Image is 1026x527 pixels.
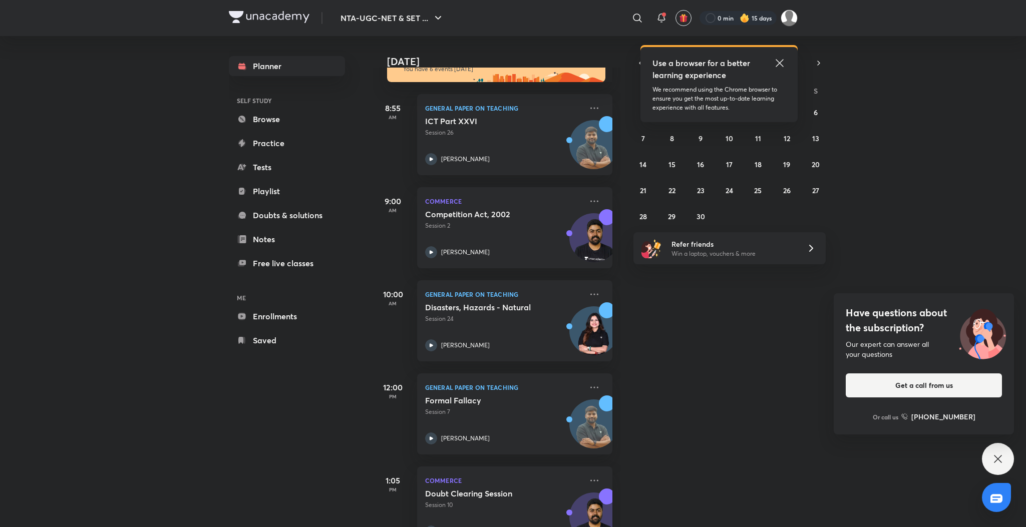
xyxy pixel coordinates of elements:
h5: Competition Act, 2002 [425,209,550,219]
button: September 15, 2025 [664,156,680,172]
h4: Have questions about the subscription? [846,305,1002,335]
abbr: September 18, 2025 [755,160,762,169]
p: PM [373,393,413,399]
p: General Paper on Teaching [425,381,582,393]
abbr: September 21, 2025 [640,186,646,195]
button: September 20, 2025 [808,156,824,172]
a: Doubts & solutions [229,205,345,225]
p: Commerce [425,474,582,486]
h5: Use a browser for a better learning experience [652,57,752,81]
a: Saved [229,330,345,350]
p: [PERSON_NAME] [441,248,490,257]
a: Planner [229,56,345,76]
p: Session 2 [425,221,582,230]
button: September 11, 2025 [750,130,766,146]
abbr: September 11, 2025 [755,134,761,143]
abbr: September 26, 2025 [783,186,791,195]
img: referral [641,238,661,258]
a: Enrollments [229,306,345,326]
p: AM [373,300,413,306]
button: September 17, 2025 [721,156,737,172]
abbr: September 15, 2025 [668,160,675,169]
img: Sakshi Nath [781,10,798,27]
button: September 19, 2025 [779,156,795,172]
abbr: September 13, 2025 [812,134,819,143]
h4: [DATE] [387,56,622,68]
button: avatar [675,10,692,26]
h6: SELF STUDY [229,92,345,109]
button: September 22, 2025 [664,182,680,198]
abbr: September 22, 2025 [668,186,675,195]
img: streak [740,13,750,23]
button: NTA-UGC-NET & SET ... [334,8,450,28]
abbr: September 19, 2025 [783,160,790,169]
a: Playlist [229,181,345,201]
p: Commerce [425,195,582,207]
a: Browse [229,109,345,129]
abbr: September 6, 2025 [814,108,818,117]
abbr: September 8, 2025 [670,134,674,143]
p: [PERSON_NAME] [441,155,490,164]
img: avatar [679,14,688,23]
abbr: September 10, 2025 [726,134,733,143]
button: Get a call from us [846,373,1002,397]
abbr: September 9, 2025 [699,134,703,143]
p: You have 6 events [DATE] [403,65,596,73]
button: September 16, 2025 [693,156,709,172]
a: Tests [229,157,345,177]
h5: 10:00 [373,288,413,300]
p: Session 24 [425,314,582,323]
button: September 12, 2025 [779,130,795,146]
p: [PERSON_NAME] [441,434,490,443]
abbr: September 23, 2025 [697,186,705,195]
abbr: September 30, 2025 [697,212,705,221]
img: ttu_illustration_new.svg [951,305,1014,359]
a: [PHONE_NUMBER] [901,411,975,422]
p: General Paper on Teaching [425,288,582,300]
h6: ME [229,289,345,306]
h5: Formal Fallacy [425,395,550,405]
p: General Paper on Teaching [425,102,582,114]
img: Avatar [570,312,618,360]
p: Session 26 [425,128,582,137]
p: AM [373,114,413,120]
abbr: September 16, 2025 [697,160,704,169]
button: September 13, 2025 [808,130,824,146]
a: Free live classes [229,253,345,273]
abbr: September 29, 2025 [668,212,675,221]
abbr: September 28, 2025 [639,212,647,221]
button: September 28, 2025 [635,208,651,224]
button: September 8, 2025 [664,130,680,146]
abbr: September 12, 2025 [784,134,790,143]
abbr: September 25, 2025 [754,186,762,195]
button: September 21, 2025 [635,182,651,198]
p: We recommend using the Chrome browser to ensure you get the most up-to-date learning experience w... [652,85,786,112]
button: September 29, 2025 [664,208,680,224]
h5: Disasters, Hazards - Natural [425,302,550,312]
h6: [PHONE_NUMBER] [911,411,975,422]
h5: 1:05 [373,474,413,486]
img: Avatar [570,405,618,453]
button: September 6, 2025 [808,104,824,120]
h5: ICT Part XXVI [425,116,550,126]
h5: Doubt Clearing Session [425,488,550,498]
h5: 9:00 [373,195,413,207]
abbr: September 7, 2025 [641,134,645,143]
div: Our expert can answer all your questions [846,339,1002,359]
button: September 24, 2025 [721,182,737,198]
p: Session 10 [425,500,582,509]
button: September 30, 2025 [693,208,709,224]
p: [PERSON_NAME] [441,341,490,350]
img: Company Logo [229,11,309,23]
button: September 9, 2025 [693,130,709,146]
img: Avatar [570,219,618,267]
abbr: Saturday [814,86,818,96]
button: September 27, 2025 [808,182,824,198]
a: Company Logo [229,11,309,26]
h6: Refer friends [671,239,795,249]
h5: 8:55 [373,102,413,114]
button: September 18, 2025 [750,156,766,172]
p: Or call us [873,412,898,421]
abbr: September 27, 2025 [812,186,819,195]
abbr: September 24, 2025 [726,186,733,195]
